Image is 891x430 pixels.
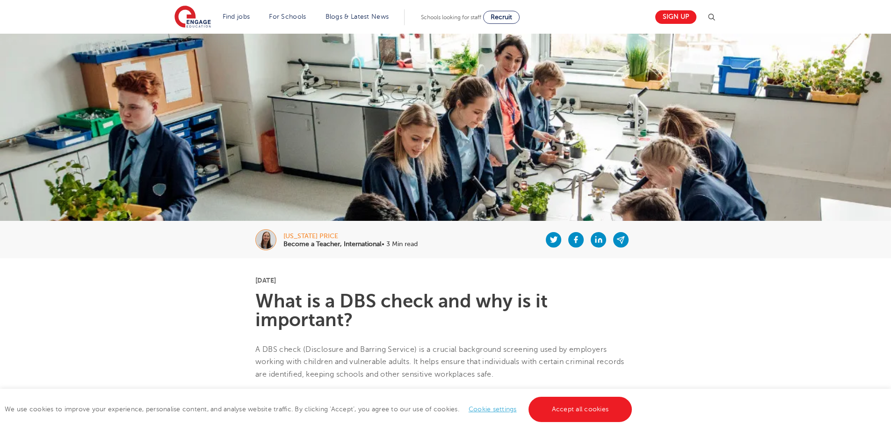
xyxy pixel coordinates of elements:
[5,406,634,413] span: We use cookies to improve your experience, personalise content, and analyse website traffic. By c...
[421,14,481,21] span: Schools looking for staff
[255,345,624,379] span: A DBS check (Disclosure and Barring Service) is a crucial background screening used by employers ...
[255,292,636,329] h1: What is a DBS check and why is it important?
[326,13,389,20] a: Blogs & Latest News
[483,11,520,24] a: Recruit
[269,13,306,20] a: For Schools
[174,6,211,29] img: Engage Education
[655,10,696,24] a: Sign up
[491,14,512,21] span: Recruit
[529,397,632,422] a: Accept all cookies
[283,241,382,248] b: Become a Teacher, International
[283,241,418,248] p: • 3 Min read
[469,406,517,413] a: Cookie settings
[283,233,418,240] div: [US_STATE] Price
[255,277,636,284] p: [DATE]
[223,13,250,20] a: Find jobs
